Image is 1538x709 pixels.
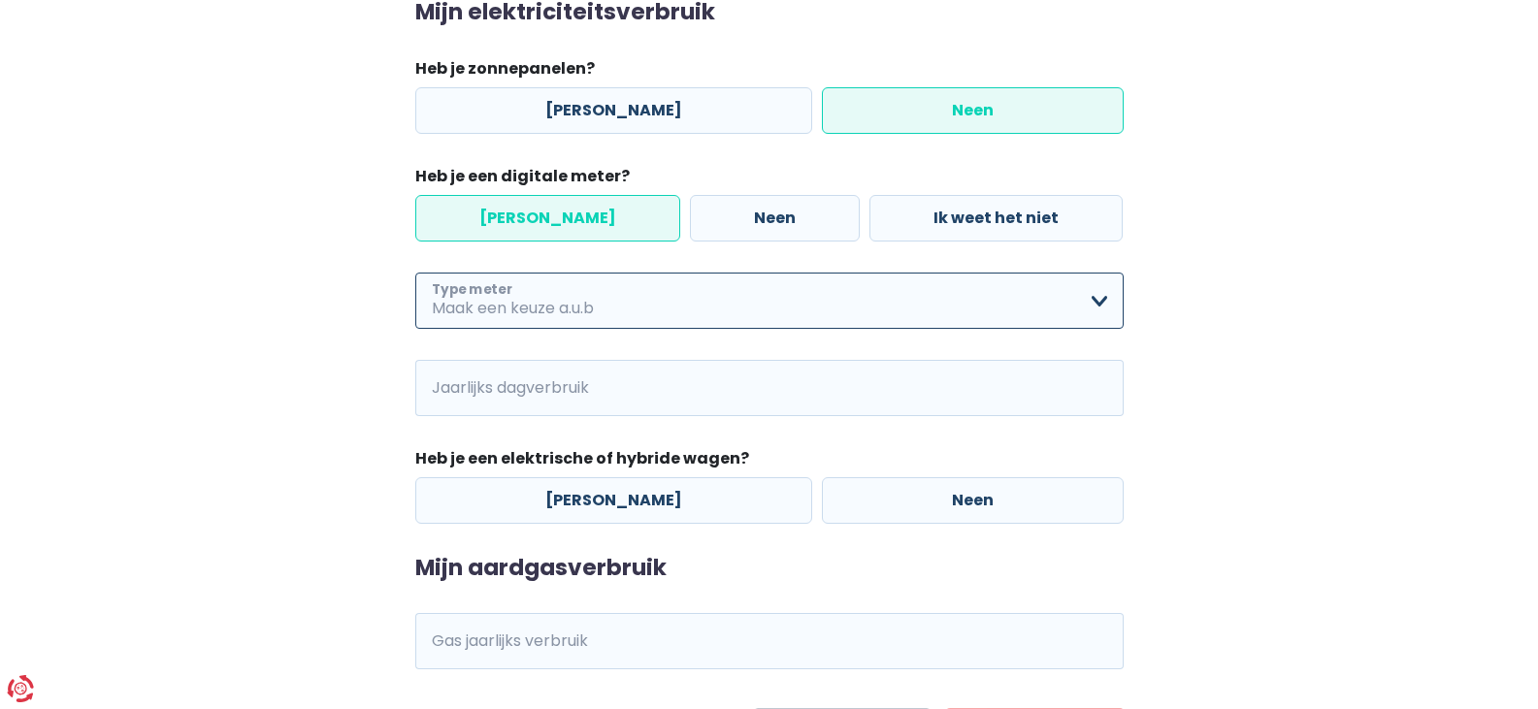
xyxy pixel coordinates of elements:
[822,87,1124,134] label: Neen
[869,195,1123,242] label: Ik weet het niet
[415,477,812,524] label: [PERSON_NAME]
[415,613,469,669] span: kWh
[415,165,1124,195] legend: Heb je een digitale meter?
[415,447,1124,477] legend: Heb je een elektrische of hybride wagen?
[415,87,812,134] label: [PERSON_NAME]
[415,195,680,242] label: [PERSON_NAME]
[415,57,1124,87] legend: Heb je zonnepanelen?
[690,195,860,242] label: Neen
[415,360,469,416] span: kWh
[415,555,1124,582] h2: Mijn aardgasverbruik
[822,477,1124,524] label: Neen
